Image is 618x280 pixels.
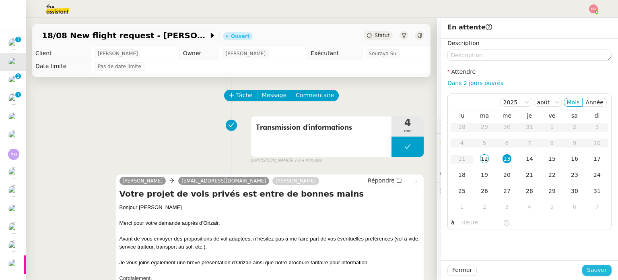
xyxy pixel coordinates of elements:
[473,199,496,215] td: 02/09/2025
[585,99,604,106] span: Année
[226,50,266,58] span: [PERSON_NAME]
[440,121,482,130] span: ⚙️
[586,167,608,183] td: 24/08/2025
[563,167,586,183] td: 23/08/2025
[593,154,602,163] div: 17
[391,128,424,135] span: min
[525,187,534,195] div: 28
[15,92,21,97] nz-badge-sup: 1
[503,98,529,106] nz-select-item: 2025
[473,167,496,183] td: 19/08/2025
[548,170,556,179] div: 22
[451,199,473,215] td: 01/09/2025
[452,265,472,275] span: Fermer
[541,183,563,199] td: 29/08/2025
[32,60,91,73] td: Date limite
[461,218,503,227] input: Heure
[437,134,618,149] div: 🔐Données client
[548,202,556,211] div: 5
[451,218,455,227] span: à
[537,98,559,106] nz-select-item: août
[369,50,396,58] span: Souraya Su
[119,203,420,212] div: Bonjour [PERSON_NAME]
[518,151,541,167] td: 14/08/2025
[496,167,518,183] td: 20/08/2025
[589,4,598,13] img: svg
[587,265,607,275] span: Sauver
[586,151,608,167] td: 17/08/2025
[447,80,503,86] a: Dans 2 jours ouvrés
[570,202,579,211] div: 6
[231,34,249,39] div: Ouvert
[586,183,608,199] td: 31/08/2025
[251,157,322,164] small: [PERSON_NAME]
[119,236,420,250] span: Avant de vous envoyer des propositions de vol adaptées, n’hésitez pas à me faire part de vos éven...
[518,167,541,183] td: 21/08/2025
[503,187,511,195] div: 27
[440,171,492,177] span: 💬
[496,112,518,119] th: mer.
[8,259,19,270] img: users%2FXPWOVq8PDVf5nBVhDcXguS2COHE3%2Favatar%2F3f89dc26-16aa-490f-9632-b2fdcfc735a1
[563,199,586,215] td: 06/09/2025
[570,154,579,163] div: 16
[8,185,19,197] img: users%2FC9SBsJ0duuaSgpQFj5LgoEX8n0o2%2Favatar%2Fec9d51b8-9413-4189-adfb-7be4d8c96a3c
[8,57,19,68] img: users%2FC9SBsJ0duuaSgpQFj5LgoEX8n0o2%2Favatar%2Fec9d51b8-9413-4189-adfb-7be4d8c96a3c
[451,112,473,119] th: lun.
[447,265,477,276] button: Fermer
[541,151,563,167] td: 15/08/2025
[582,265,612,276] button: Sauver
[447,23,492,31] span: En attente
[98,62,141,71] span: Pas de date limite
[525,202,534,211] div: 4
[570,170,579,179] div: 23
[593,170,602,179] div: 24
[16,73,20,81] p: 1
[541,199,563,215] td: 05/09/2025
[291,90,339,101] button: Commentaire
[457,170,466,179] div: 18
[32,47,91,60] td: Client
[8,130,19,141] img: users%2FW4OQjB9BRtYK2an7yusO0WsYLsD3%2Favatar%2F28027066-518b-424c-8476-65f2e549ac29
[457,187,466,195] div: 25
[15,37,21,42] nz-badge-sup: 1
[496,199,518,215] td: 03/09/2025
[541,112,563,119] th: ven.
[119,220,220,226] span: Merci pour votre demande auprès d’Orizair.
[503,202,511,211] div: 3
[437,150,618,166] div: ⏲️Tâches 4:20
[496,183,518,199] td: 27/08/2025
[119,188,420,199] h4: Votre projet de vols privés est entre de bonnes mains
[8,204,19,215] img: users%2FC9SBsJ0duuaSgpQFj5LgoEX8n0o2%2Favatar%2Fec9d51b8-9413-4189-adfb-7be4d8c96a3c
[224,90,257,101] button: Tâche
[525,170,534,179] div: 21
[447,40,480,46] label: Description
[256,122,387,134] span: Transmission d'informations
[503,154,511,163] div: 13
[42,31,208,39] span: 18/08 New flight request - [PERSON_NAME]
[437,166,618,182] div: 💬Commentaires
[473,151,496,167] td: 12/08/2025
[437,118,618,133] div: ⚙️Procédures
[15,73,21,79] nz-badge-sup: 1
[447,68,476,75] label: Attendre
[8,112,19,123] img: users%2FW4OQjB9BRtYK2an7yusO0WsYLsD3%2Favatar%2F28027066-518b-424c-8476-65f2e549ac29
[480,187,489,195] div: 26
[525,154,534,163] div: 14
[518,199,541,215] td: 04/09/2025
[480,154,489,163] div: 12
[518,183,541,199] td: 28/08/2025
[16,92,20,99] p: 1
[251,157,257,164] span: par
[8,38,19,50] img: users%2FCk7ZD5ubFNWivK6gJdIkoi2SB5d2%2Favatar%2F3f84dbb7-4157-4842-a987-fca65a8b7a9a
[563,151,586,167] td: 16/08/2025
[8,75,19,86] img: users%2FSoHiyPZ6lTh48rkksBJmVXB4Fxh1%2Favatar%2F784cdfc3-6442-45b8-8ed3-42f1cc9271a4
[262,91,286,100] span: Message
[8,93,19,105] img: users%2FoFdbodQ3TgNoWt9kP3GXAs5oaCq1%2Favatar%2Fprofile-pic.png
[8,167,19,178] img: users%2FC9SBsJ0duuaSgpQFj5LgoEX8n0o2%2Favatar%2Fec9d51b8-9413-4189-adfb-7be4d8c96a3c
[567,99,580,106] span: Mois
[440,155,496,161] span: ⏲️
[368,176,395,185] span: Répondre
[391,118,424,128] span: 4
[236,91,253,100] span: Tâche
[119,259,369,265] span: Je vous joins également une brève présentation d’Orizair ainsi que notre brochure tarifaire pour ...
